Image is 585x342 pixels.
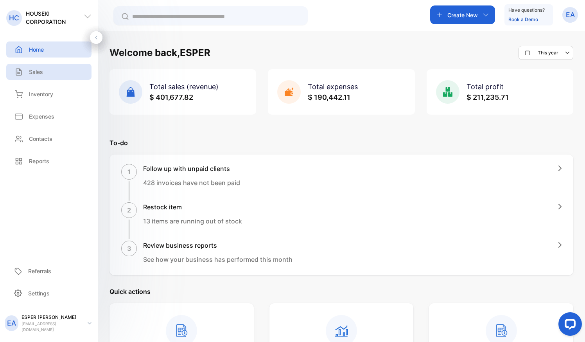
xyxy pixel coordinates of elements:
h1: Welcome back, ESPER [109,46,210,60]
p: Create New [447,11,478,19]
p: Home [29,45,44,54]
p: See how your business has performed this month [143,255,292,264]
p: 428 invoices have not been paid [143,178,240,187]
h1: Review business reports [143,241,292,250]
p: EA [7,318,16,328]
h1: Restock item [143,202,242,212]
p: Sales [29,68,43,76]
h1: Follow up with unpaid clients [143,164,240,173]
span: Total expenses [308,83,358,91]
p: [EMAIL_ADDRESS][DOMAIN_NAME] [22,321,81,333]
p: Expenses [29,112,54,121]
iframe: LiveChat chat widget [552,309,585,342]
p: Contacts [29,135,52,143]
p: This year [538,49,558,56]
a: Book a Demo [508,16,538,22]
span: Total sales (revenue) [149,83,219,91]
p: Quick actions [109,287,573,296]
p: HC [9,13,19,23]
button: This year [519,46,573,60]
p: EA [566,10,575,20]
span: $ 190,442.11 [308,93,350,101]
p: 1 [127,167,131,176]
button: Create New [430,5,495,24]
p: Inventory [29,90,53,98]
span: Total profit [467,83,504,91]
span: $ 401,677.82 [149,93,193,101]
p: Reports [29,157,49,165]
p: Referrals [28,267,51,275]
p: 2 [127,205,131,215]
span: $ 211,235.71 [467,93,509,101]
p: HOUSEKI CORPORATION [26,9,84,26]
p: ESPER [PERSON_NAME] [22,314,81,321]
p: 13 items are running out of stock [143,216,242,226]
p: Settings [28,289,50,297]
p: Have questions? [508,6,545,14]
button: EA [562,5,578,24]
p: 3 [127,244,131,253]
p: To-do [109,138,573,148]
